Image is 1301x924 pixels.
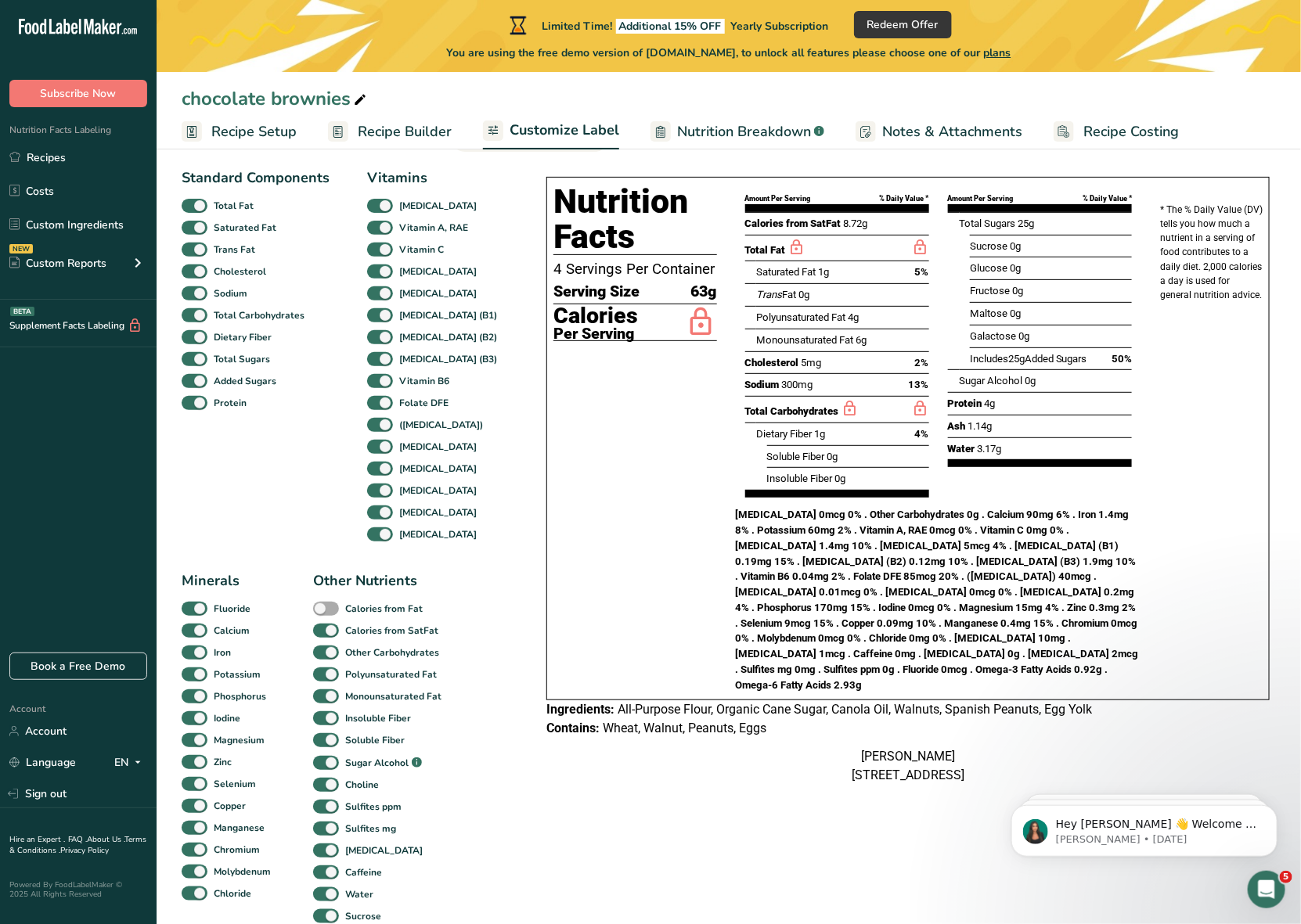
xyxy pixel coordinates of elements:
[345,865,382,879] b: Caffeine
[856,334,867,346] span: 6g
[182,84,369,113] div: chocolate brownies
[214,396,247,410] b: Protein
[948,397,982,409] span: Protein
[214,243,255,257] b: Trans Fat
[399,418,483,432] b: ([MEDICAL_DATA])
[345,909,381,923] b: Sucrose
[756,428,812,440] span: Dietary Fiber
[182,570,276,591] div: Minerals
[41,85,117,102] span: Subscribe Now
[618,702,1092,717] span: All-Purpose Flour, Organic Cane Sugar, Canola Oil, Walnuts, Spanish Peanuts, Egg Yolk
[87,834,124,845] a: About Us .
[948,443,975,455] span: Water
[880,193,929,204] div: % Daily Value *
[506,16,829,34] div: Limited Time!
[399,440,477,454] b: [MEDICAL_DATA]
[854,11,952,38] button: Redeem Offer
[1025,375,1036,386] span: 0g
[1010,240,1021,252] span: 0g
[1112,351,1132,367] span: 50%
[948,193,1014,204] div: Amount Per Serving
[767,473,833,484] span: Insoluble Fiber
[915,264,929,280] span: 5%
[1248,871,1285,908] iframe: Intercom live chat
[798,289,809,300] span: 0g
[745,244,786,256] span: Total Fat
[114,753,147,772] div: EN
[856,114,1022,149] a: Notes & Attachments
[345,711,411,725] b: Insoluble Fiber
[182,167,330,189] div: Standard Components
[1018,330,1029,342] span: 0g
[9,255,106,271] div: Custom Reports
[182,114,297,149] a: Recipe Setup
[1280,871,1292,883] span: 5
[546,721,600,735] span: Contains:
[68,834,87,845] a: FAQ .
[756,289,782,300] i: Trans
[960,218,1016,229] span: Total Sugars
[214,602,250,616] b: Fluoride
[9,80,147,107] button: Subscribe Now
[553,184,717,255] h1: Nutrition Facts
[345,756,409,770] b: Sugar Alcohol
[510,120,619,141] span: Customize Label
[844,218,868,229] span: 8.72g
[399,527,477,541] b: [MEDICAL_DATA]
[1012,285,1023,297] span: 0g
[767,451,825,462] span: Soluble Fiber
[9,749,76,776] a: Language
[214,711,240,725] b: Iodine
[1083,121,1179,142] span: Recipe Costing
[399,221,468,235] b: Vitamin A, RAE
[345,887,373,901] b: Water
[1010,307,1021,319] span: 0g
[214,264,266,279] b: Cholesterol
[756,266,816,278] span: Saturated Fat
[214,667,261,681] b: Potassium
[553,328,638,340] p: Per Serving
[553,258,717,280] p: 4 Servings Per Container
[345,667,437,681] b: Polyunsaturated Fat
[848,311,859,323] span: 4g
[399,352,497,366] b: [MEDICAL_DATA] (B3)
[399,505,477,520] b: [MEDICAL_DATA]
[835,473,846,484] span: 0g
[447,45,1011,61] span: You are using the free demo version of [DOMAIN_NAME], to unlock all features please choose one of...
[214,221,276,235] b: Saturated Fat
[546,747,1270,785] div: [PERSON_NAME] [STREET_ADDRESS]
[9,834,146,856] a: Terms & Conditions .
[1083,193,1132,204] div: % Daily Value *
[827,451,838,462] span: 0g
[345,843,423,857] b: [MEDICAL_DATA]
[214,374,276,388] b: Added Sugars
[882,121,1022,142] span: Notes & Attachments
[399,264,477,279] b: [MEDICAL_DATA]
[10,307,34,316] div: BETA
[1160,203,1263,302] p: * The % Daily Value (DV) tells you how much a nutrient in a serving of food contributes to a dail...
[214,865,271,879] b: Molybdenum
[214,755,232,769] b: Zinc
[553,304,638,328] p: Calories
[731,19,829,34] span: Yearly Subscription
[214,330,272,344] b: Dietary Fiber
[214,352,270,366] b: Total Sugars
[970,330,1016,342] span: Galactose
[214,308,305,322] b: Total Carbohydrates
[399,484,477,498] b: [MEDICAL_DATA]
[214,689,266,703] b: Phosphorus
[915,355,929,371] span: 2%
[399,396,449,410] b: Folate DFE
[978,443,1002,455] span: 3.17g
[970,285,1010,297] span: Fructose
[1010,262,1021,274] span: 0g
[328,114,452,149] a: Recipe Builder
[9,834,65,845] a: Hire an Expert .
[756,311,845,323] span: Polyunsaturated Fat
[9,653,147,680] a: Book a Free Demo
[358,121,452,142] span: Recipe Builder
[214,843,260,857] b: Chromium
